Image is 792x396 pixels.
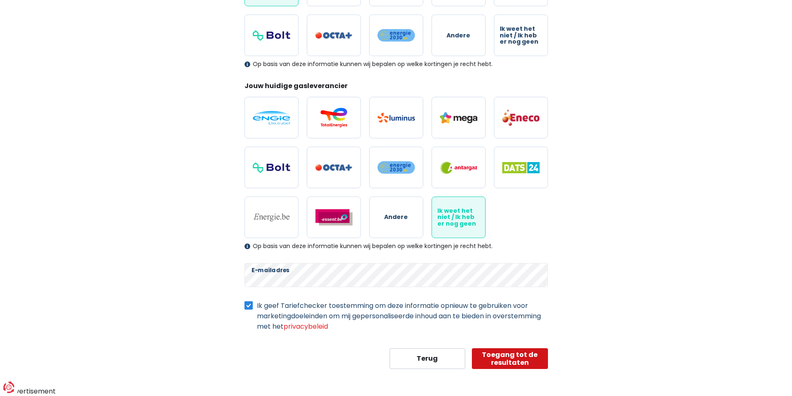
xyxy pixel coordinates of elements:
img: Energie.be [253,213,290,222]
img: Bolt [253,162,290,173]
img: Energie2030 [377,161,415,174]
label: Ik geef Tariefchecker toestemming om deze informatie opnieuw te gebruiken voor marketingdoeleinde... [257,300,548,332]
a: privacybeleid [284,322,328,331]
img: Octa+ [315,164,353,171]
img: Luminus [377,113,415,123]
span: Ik weet het niet / Ik heb er nog geen [437,208,480,227]
img: Mega [440,112,477,123]
img: Dats 24 [502,162,540,173]
div: Op basis van deze informatie kunnen wij bepalen op welke kortingen je recht hebt. [244,243,548,250]
img: Energie2030 [377,29,415,42]
button: Toegang tot de resultaten [472,348,548,369]
span: Ik weet het niet / Ik heb er nog geen [500,26,542,45]
img: Octa+ [315,32,353,39]
button: Terug [390,348,466,369]
img: Total Energies / Lampiris [315,108,353,128]
img: Eneco [502,109,540,126]
img: Engie / Electrabel [253,111,290,125]
div: Op basis van deze informatie kunnen wij bepalen op welke kortingen je recht hebt. [244,61,548,68]
img: Bolt [253,30,290,41]
legend: Jouw huidige gasleverancier [244,81,548,94]
span: Andere [447,32,470,39]
img: Essent [315,209,353,226]
span: Andere [384,214,408,220]
img: Antargaz [440,161,477,174]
